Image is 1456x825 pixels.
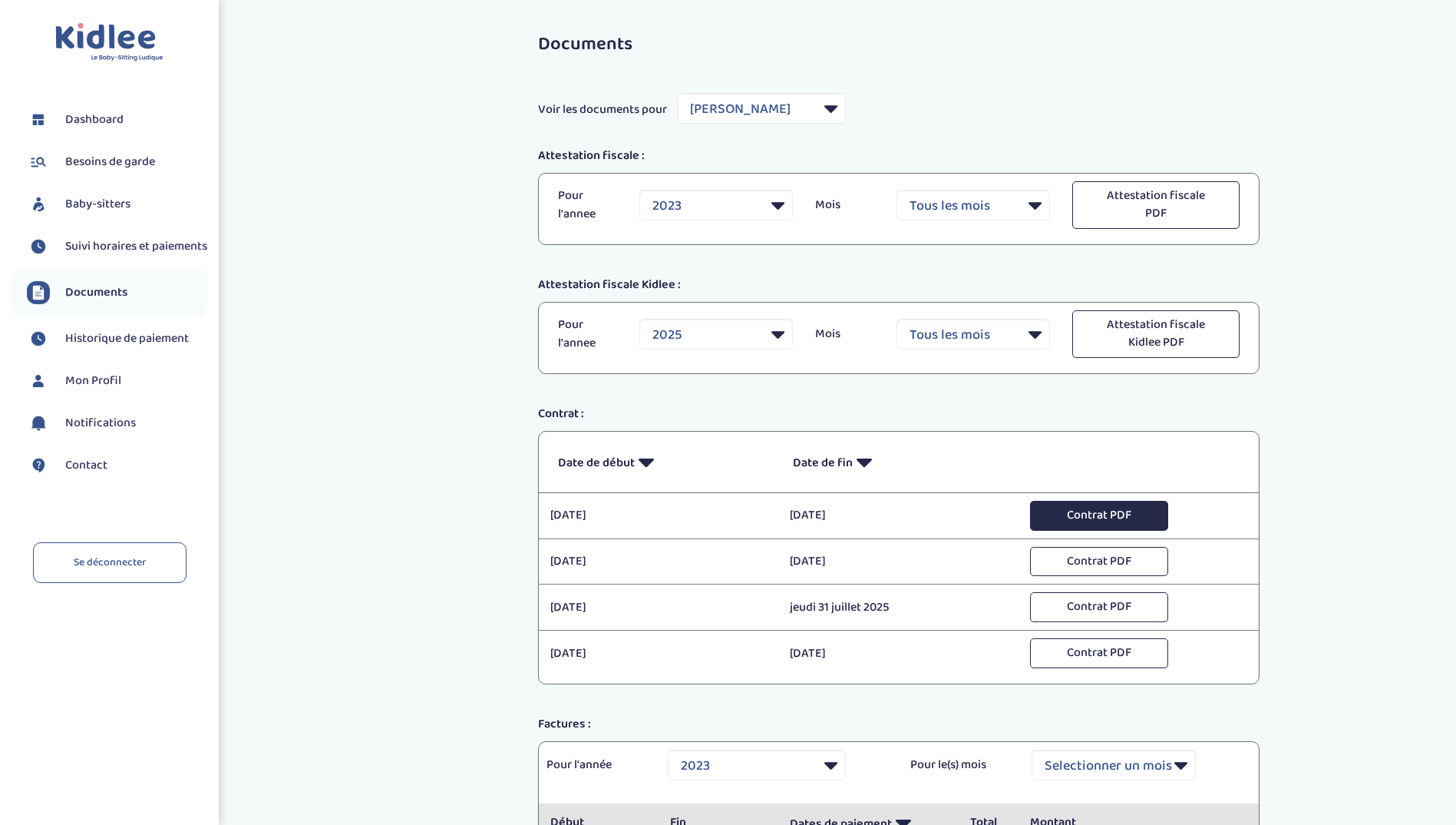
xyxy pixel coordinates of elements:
p: Pour l'annee [558,187,616,224]
img: suivihoraire.svg [27,235,50,258]
p: Pour le(s) mois [910,756,1009,774]
a: Contact [27,454,207,477]
img: babysitters.svg [27,193,50,216]
p: [DATE] [550,552,768,571]
span: Besoins de garde [65,153,155,171]
p: [DATE] [790,644,1007,663]
a: Contrat PDF [1030,598,1168,615]
span: Notifications [65,414,136,432]
p: Pour l'année [546,756,645,774]
img: contact.svg [27,454,50,477]
p: jeudi 31 juillet 2025 [790,598,1007,617]
img: logo.svg [55,23,163,62]
a: Contrat PDF [1030,506,1168,523]
p: [DATE] [550,598,768,617]
button: Attestation fiscale Kidlee PDF [1072,310,1239,358]
span: Contact [65,456,107,475]
img: profil.svg [27,369,50,393]
a: Se déconnecter [33,542,187,583]
button: Contrat PDF [1030,501,1168,531]
a: Historique de paiement [27,327,207,350]
img: dashboard.svg [27,108,50,131]
p: Mois [815,196,873,214]
p: Date de fin [793,443,1005,481]
img: documents.svg [27,281,50,304]
button: Attestation fiscale PDF [1072,181,1239,229]
a: Suivi horaires et paiements [27,235,207,258]
a: Attestation fiscale PDF [1072,196,1239,213]
a: Documents [27,281,207,304]
p: [DATE] [790,506,1007,525]
a: Mon Profil [27,369,207,393]
div: Contrat : [527,405,1271,423]
p: [DATE] [550,644,768,663]
a: Attestation fiscale Kidlee PDF [1072,325,1239,342]
span: Mon Profil [65,372,121,390]
h3: Documents [538,35,1260,55]
img: besoin.svg [27,151,50,174]
div: Attestation fiscale Kidlee : [527,276,1271,294]
button: Contrat PDF [1030,592,1168,622]
img: suivihoraire.svg [27,327,50,350]
a: Contrat PDF [1030,644,1168,661]
p: Pour l'annee [558,316,616,353]
img: notification.svg [27,412,50,435]
span: Baby-sitters [65,195,130,214]
p: [DATE] [790,552,1007,571]
span: Dashboard [65,111,124,129]
a: Contrat PDF [1030,552,1168,569]
span: Historique de paiement [65,330,189,348]
p: Date de début [558,443,770,481]
a: Notifications [27,412,207,435]
div: Factures : [527,715,1271,734]
span: Voir les documents pour [538,101,667,119]
p: [DATE] [550,506,768,525]
a: Baby-sitters [27,193,207,216]
button: Contrat PDF [1030,547,1168,577]
span: Suivi horaires et paiements [65,237,207,256]
button: Contrat PDF [1030,638,1168,668]
a: Besoins de garde [27,151,207,174]
a: Dashboard [27,108,207,131]
div: Attestation fiscale : [527,147,1271,165]
p: Mois [815,325,873,343]
span: Documents [65,283,128,302]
